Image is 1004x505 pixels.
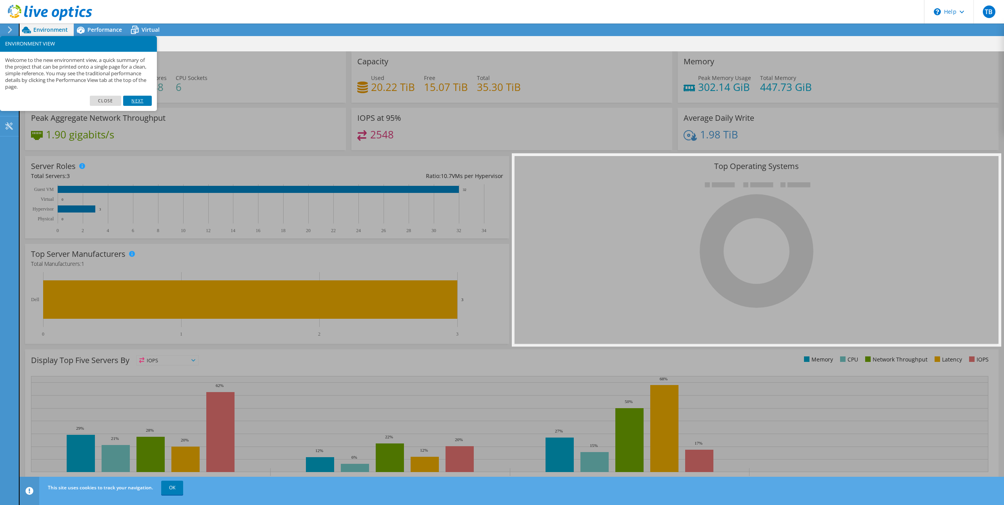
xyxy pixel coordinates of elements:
[161,481,183,495] a: OK
[48,484,153,491] span: This site uses cookies to track your navigation.
[33,26,68,33] span: Environment
[5,41,152,46] h3: ENVIRONMENT VIEW
[983,5,995,18] span: TB
[5,57,152,91] p: Welcome to the new environment view, a quick summary of the project that can be printed onto a si...
[934,8,941,15] svg: \n
[123,96,151,106] a: Next
[90,96,122,106] a: Close
[137,356,198,365] span: IOPS
[87,26,122,33] span: Performance
[142,26,160,33] span: Virtual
